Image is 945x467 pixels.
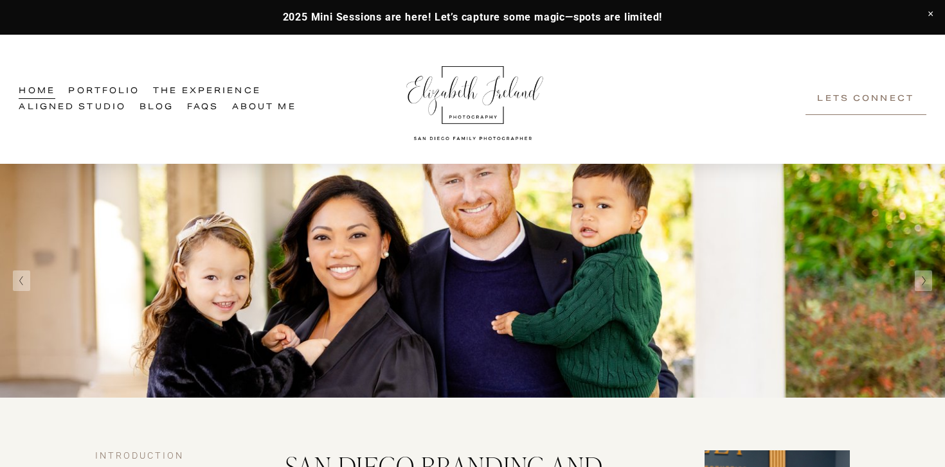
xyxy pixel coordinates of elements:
[915,270,932,291] button: Next Slide
[19,100,126,116] a: Aligned Studio
[806,84,926,115] a: Lets Connect
[13,270,30,291] button: Previous Slide
[139,100,174,116] a: Blog
[19,84,55,100] a: Home
[187,100,219,116] a: FAQs
[232,100,296,116] a: About Me
[95,450,240,463] h4: Introduction
[68,84,139,100] a: Portfolio
[399,54,547,145] img: Elizabeth Ireland Photography San Diego Family Photographer
[153,84,261,98] span: The Experience
[153,84,261,100] a: folder dropdown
